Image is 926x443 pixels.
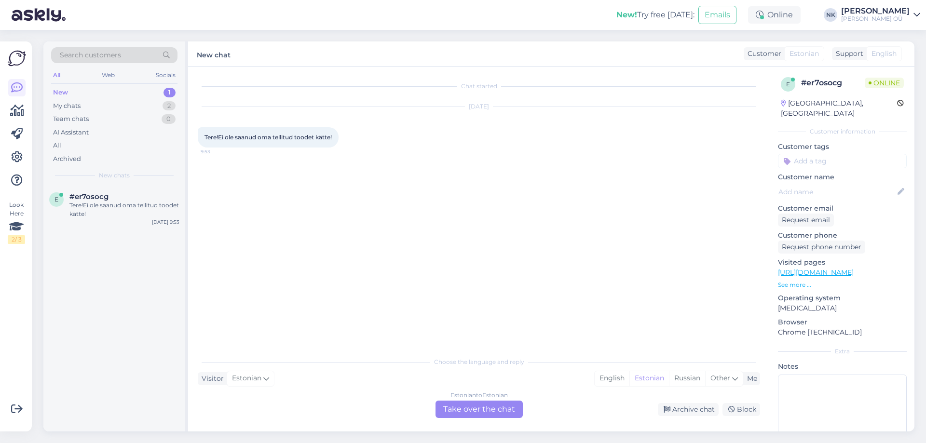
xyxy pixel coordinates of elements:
[841,7,910,15] div: [PERSON_NAME]
[778,347,907,356] div: Extra
[778,281,907,289] p: See more ...
[152,218,179,226] div: [DATE] 9:53
[54,196,58,203] span: e
[53,154,81,164] div: Archived
[841,15,910,23] div: [PERSON_NAME] OÜ
[744,49,781,59] div: Customer
[778,317,907,327] p: Browser
[658,403,719,416] div: Archive chat
[629,371,669,386] div: Estonian
[204,134,332,141] span: Tere!Ei ole saanud oma tellitud toodet kätte!
[778,127,907,136] div: Customer information
[201,148,237,155] span: 9:53
[698,6,736,24] button: Emails
[778,187,896,197] input: Add name
[595,371,629,386] div: English
[778,362,907,372] p: Notes
[154,69,177,81] div: Socials
[748,6,801,24] div: Online
[801,77,865,89] div: # er7osocg
[824,8,837,22] div: NK
[436,401,523,418] div: Take over the chat
[51,69,62,81] div: All
[198,358,760,366] div: Choose the language and reply
[450,391,508,400] div: Estonian to Estonian
[778,303,907,313] p: [MEDICAL_DATA]
[53,88,68,97] div: New
[778,241,865,254] div: Request phone number
[100,69,117,81] div: Web
[778,214,834,227] div: Request email
[53,141,61,150] div: All
[778,268,854,277] a: [URL][DOMAIN_NAME]
[53,101,81,111] div: My chats
[778,154,907,168] input: Add a tag
[99,171,130,180] span: New chats
[778,172,907,182] p: Customer name
[69,192,109,201] span: #er7osocg
[778,230,907,241] p: Customer phone
[197,47,231,60] label: New chat
[669,371,705,386] div: Russian
[722,403,760,416] div: Block
[872,49,897,59] span: English
[616,9,694,21] div: Try free [DATE]:
[232,373,261,384] span: Estonian
[69,201,179,218] div: Tere!Ei ole saanud oma tellitud toodet kätte!
[781,98,897,119] div: [GEOGRAPHIC_DATA], [GEOGRAPHIC_DATA]
[616,10,637,19] b: New!
[8,49,26,67] img: Askly Logo
[53,128,89,137] div: AI Assistant
[778,293,907,303] p: Operating system
[8,235,25,244] div: 2 / 3
[163,101,176,111] div: 2
[778,142,907,152] p: Customer tags
[60,50,121,60] span: Search customers
[790,49,819,59] span: Estonian
[832,49,863,59] div: Support
[198,102,760,111] div: [DATE]
[778,203,907,214] p: Customer email
[162,114,176,124] div: 0
[163,88,176,97] div: 1
[841,7,920,23] a: [PERSON_NAME][PERSON_NAME] OÜ
[710,374,730,382] span: Other
[53,114,89,124] div: Team chats
[743,374,757,384] div: Me
[778,257,907,268] p: Visited pages
[198,374,224,384] div: Visitor
[198,82,760,91] div: Chat started
[778,327,907,337] p: Chrome [TECHNICAL_ID]
[8,201,25,244] div: Look Here
[786,81,790,88] span: e
[865,78,904,88] span: Online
